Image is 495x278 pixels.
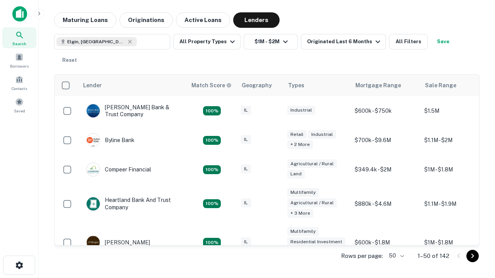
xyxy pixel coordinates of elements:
[420,155,490,184] td: $1M - $1.8M
[241,106,251,115] div: IL
[351,75,420,96] th: Mortgage Range
[341,251,383,261] p: Rows per page:
[87,236,100,249] img: picture
[420,223,490,262] td: $1M - $1.8M
[203,238,221,247] div: Matching Properties: 25, hasApolloMatch: undefined
[187,75,237,96] th: Capitalize uses an advanced AI algorithm to match your search with the best lender. The match sco...
[283,75,351,96] th: Types
[14,108,25,114] span: Saved
[287,227,319,236] div: Multifamily
[308,130,336,139] div: Industrial
[420,75,490,96] th: Sale Range
[12,6,27,22] img: capitalize-icon.png
[431,34,456,49] button: Save your search to get updates of matches that match your search criteria.
[456,216,495,253] iframe: Chat Widget
[241,198,251,207] div: IL
[2,95,36,115] a: Saved
[301,34,386,49] button: Originated Last 6 Months
[420,184,490,223] td: $1.1M - $1.9M
[87,163,100,176] img: picture
[83,81,102,90] div: Lender
[86,104,179,118] div: [PERSON_NAME] Bank & Trust Company
[54,12,116,28] button: Maturing Loans
[10,63,29,69] span: Borrowers
[287,188,319,197] div: Multifamily
[87,134,100,147] img: picture
[287,140,313,149] div: + 2 more
[288,81,304,90] div: Types
[203,106,221,115] div: Matching Properties: 28, hasApolloMatch: undefined
[418,251,449,261] p: 1–50 of 142
[389,34,428,49] button: All Filters
[2,50,36,71] a: Borrowers
[287,209,313,218] div: + 3 more
[86,197,179,210] div: Heartland Bank And Trust Company
[241,135,251,144] div: IL
[86,163,151,176] div: Compeer Financial
[287,170,305,178] div: Land
[12,85,27,92] span: Contacts
[176,12,230,28] button: Active Loans
[233,12,280,28] button: Lenders
[242,81,272,90] div: Geography
[351,184,420,223] td: $880k - $4.6M
[420,125,490,155] td: $1.1M - $2M
[351,125,420,155] td: $700k - $9.6M
[420,96,490,125] td: $1.5M
[87,197,100,210] img: picture
[307,37,382,46] div: Originated Last 6 Months
[386,250,405,261] div: 50
[287,130,307,139] div: Retail
[67,38,125,45] span: Elgin, [GEOGRAPHIC_DATA], [GEOGRAPHIC_DATA]
[203,165,221,175] div: Matching Properties: 19, hasApolloMatch: undefined
[287,159,337,168] div: Agricultural / Rural
[287,106,315,115] div: Industrial
[244,34,298,49] button: $1M - $2M
[237,75,283,96] th: Geography
[173,34,241,49] button: All Property Types
[351,223,420,262] td: $600k - $1.8M
[191,81,232,90] div: Capitalize uses an advanced AI algorithm to match your search with the best lender. The match sco...
[12,41,26,47] span: Search
[2,72,36,93] a: Contacts
[79,75,187,96] th: Lender
[87,104,100,117] img: picture
[57,53,82,68] button: Reset
[351,155,420,184] td: $349.4k - $2M
[203,136,221,145] div: Matching Properties: 16, hasApolloMatch: undefined
[355,81,401,90] div: Mortgage Range
[287,198,337,207] div: Agricultural / Rural
[203,199,221,208] div: Matching Properties: 18, hasApolloMatch: undefined
[287,237,345,246] div: Residential Investment
[241,237,251,246] div: IL
[466,250,479,262] button: Go to next page
[2,27,36,48] a: Search
[351,96,420,125] td: $600k - $750k
[86,236,150,249] div: [PERSON_NAME]
[425,81,456,90] div: Sale Range
[119,12,173,28] button: Originations
[191,81,230,90] h6: Match Score
[241,164,251,173] div: IL
[86,133,135,147] div: Byline Bank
